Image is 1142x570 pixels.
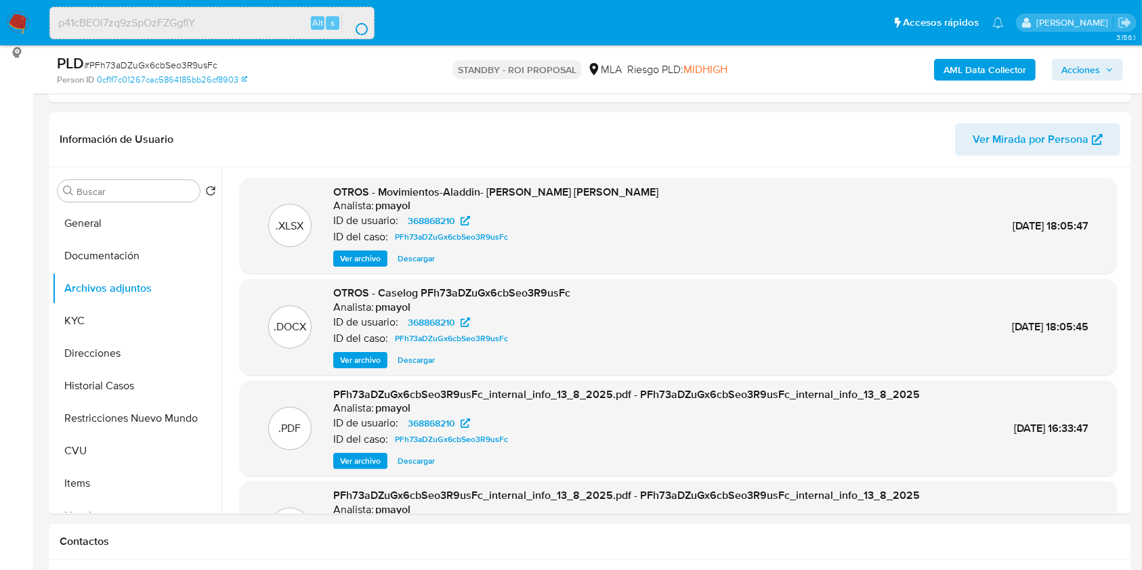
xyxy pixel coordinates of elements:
[52,370,221,402] button: Historial Casos
[400,213,478,229] a: 368868210
[398,454,435,468] span: Descargar
[333,453,387,469] button: Ver archivo
[50,14,374,32] input: Buscar usuario o caso...
[97,74,247,86] a: 0cf1f7c01267cac5864185bb26cf8903
[333,230,388,244] p: ID del caso:
[389,330,513,347] a: PFh73aDZuGx6cbSeo3R9usFc
[52,435,221,467] button: CVU
[375,503,410,517] h6: pmayol
[312,16,323,29] span: Alt
[627,62,727,77] span: Riesgo PLD:
[52,402,221,435] button: Restricciones Nuevo Mundo
[333,487,920,503] span: PFh73aDZuGx6cbSeo3R9usFc_internal_info_13_8_2025.pdf - PFh73aDZuGx6cbSeo3R9usFc_internal_info_13_...
[52,467,221,500] button: Items
[333,184,658,200] span: OTROS - Movimientos-Aladdin- [PERSON_NAME] [PERSON_NAME]
[340,252,381,265] span: Ver archivo
[398,353,435,367] span: Descargar
[395,431,508,447] span: PFh73aDZuGx6cbSeo3R9usFc
[452,60,582,79] p: STANDBY - ROI PROPOSAL
[205,185,216,200] button: Volver al orden por defecto
[375,301,410,314] h6: pmayol
[333,285,570,301] span: OTROS - Caselog PFh73aDZuGx6cbSeo3R9usFc
[408,314,455,330] span: 368868210
[63,185,74,196] button: Buscar
[333,301,374,314] p: Analista:
[340,353,381,367] span: Ver archivo
[973,123,1088,156] span: Ver Mirada por Persona
[276,219,304,234] p: .XLSX
[333,250,387,267] button: Ver archivo
[389,431,513,447] a: PFh73aDZuGx6cbSeo3R9usFc
[52,207,221,240] button: General
[903,16,979,30] span: Accesos rápidos
[683,62,727,77] span: MIDHIGH
[1052,59,1123,81] button: Acciones
[934,59,1036,81] button: AML Data Collector
[1012,319,1088,334] span: [DATE] 18:05:45
[52,337,221,370] button: Direcciones
[60,133,173,146] h1: Información de Usuario
[331,16,335,29] span: s
[340,454,381,468] span: Ver archivo
[375,401,410,415] h6: pmayol
[333,352,387,368] button: Ver archivo
[1036,16,1113,29] p: patricia.mayol@mercadolibre.com
[333,214,398,227] p: ID de usuario:
[1118,16,1132,30] a: Salir
[395,330,508,347] span: PFh73aDZuGx6cbSeo3R9usFc
[955,123,1120,156] button: Ver Mirada por Persona
[375,199,410,213] h6: pmayol
[52,240,221,272] button: Documentación
[341,14,369,32] button: search-icon
[408,415,455,431] span: 368868210
[333,315,398,329] p: ID de usuario:
[57,74,94,86] b: Person ID
[333,416,398,430] p: ID de usuario:
[391,352,442,368] button: Descargar
[57,52,84,74] b: PLD
[944,59,1026,81] b: AML Data Collector
[333,503,374,517] p: Analista:
[391,453,442,469] button: Descargar
[333,199,374,213] p: Analista:
[400,415,478,431] a: 368868210
[52,500,221,532] button: Lista Interna
[1014,420,1088,436] span: [DATE] 16:33:47
[279,421,301,436] p: .PDF
[60,535,1120,548] h1: Contactos
[274,320,306,334] p: .DOCX
[398,252,435,265] span: Descargar
[389,229,513,245] a: PFh73aDZuGx6cbSeo3R9usFc
[52,305,221,337] button: KYC
[333,332,388,345] p: ID del caso:
[395,229,508,245] span: PFh73aDZuGx6cbSeo3R9usFc
[1013,218,1088,234] span: [DATE] 18:05:47
[391,250,442,267] button: Descargar
[992,17,1004,28] a: Notificaciones
[77,185,194,198] input: Buscar
[1116,32,1135,43] span: 3.156.1
[333,401,374,415] p: Analista:
[1061,59,1100,81] span: Acciones
[52,272,221,305] button: Archivos adjuntos
[400,314,478,330] a: 368868210
[587,62,622,77] div: MLA
[408,213,455,229] span: 368868210
[333,433,388,446] p: ID del caso:
[84,58,217,72] span: # PFh73aDZuGx6cbSeo3R9usFc
[333,387,920,402] span: PFh73aDZuGx6cbSeo3R9usFc_internal_info_13_8_2025.pdf - PFh73aDZuGx6cbSeo3R9usFc_internal_info_13_...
